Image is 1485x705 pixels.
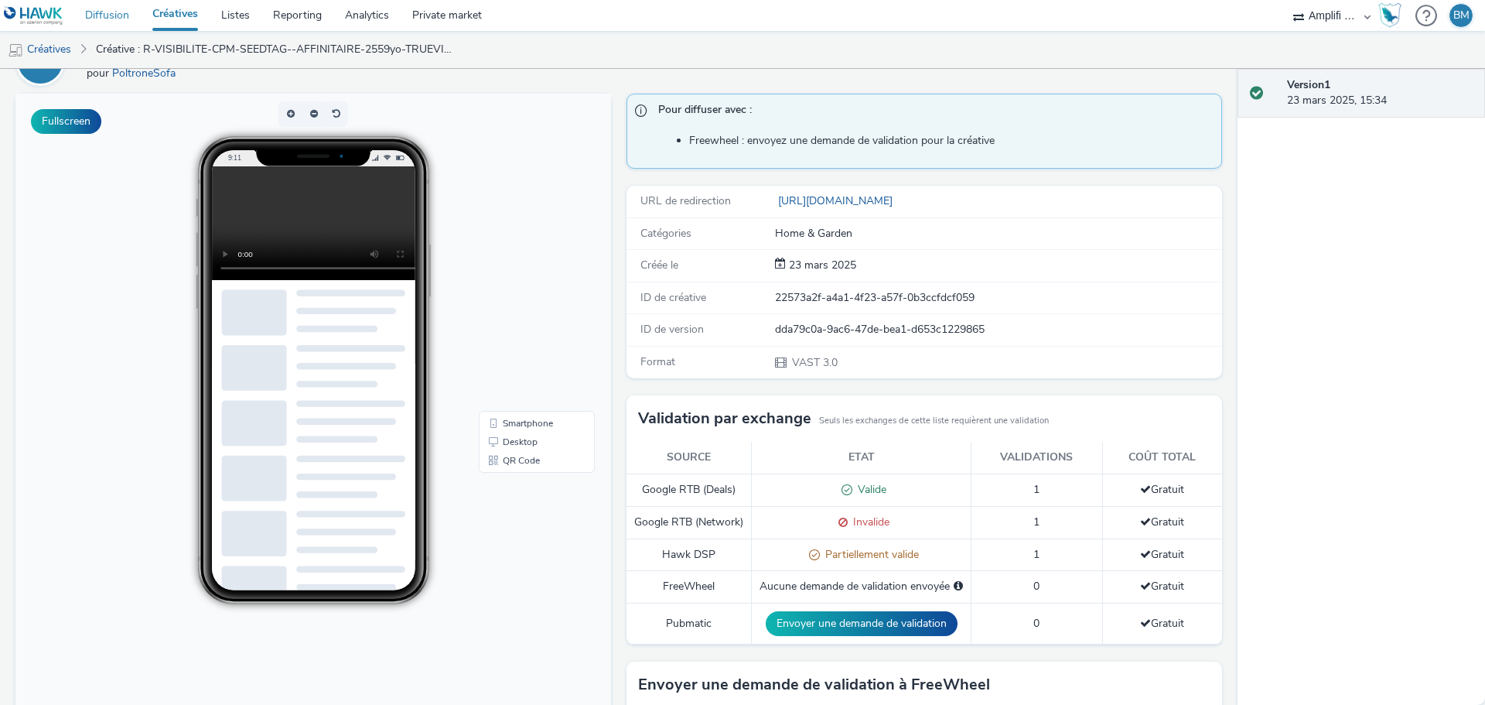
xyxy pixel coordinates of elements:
[752,442,971,474] th: Etat
[1033,482,1039,497] span: 1
[213,60,226,68] span: 9:11
[971,442,1103,474] th: Validations
[775,322,1220,337] div: dda79c0a-9ac6-47de-bea1-d653c1229865
[640,193,731,208] span: URL de redirection
[689,133,1214,149] li: Freewheel : envoyez une demande de validation pour la créative
[1102,442,1222,474] th: Coût total
[88,31,459,68] a: Créative : R-VISIBILITE-CPM-SEEDTAG--AFFINITAIRE-2559yo-TRUEVIEW-1x1-Multidevice-NA-$416071210$-P...
[775,226,1220,241] div: Home & Garden
[1140,616,1184,631] span: Gratuit
[112,66,182,80] a: PoltroneSofa
[626,474,752,506] td: Google RTB (Deals)
[766,611,958,636] button: Envoyer une demande de validation
[820,547,919,562] span: Partiellement valide
[819,415,1049,427] small: Seuls les exchanges de cette liste requièrent une validation
[487,344,522,353] span: Desktop
[848,515,889,529] span: Invalide
[626,442,752,474] th: Source
[775,193,899,208] a: [URL][DOMAIN_NAME]
[640,290,706,305] span: ID de créative
[487,362,524,371] span: QR Code
[786,258,856,272] span: 23 mars 2025
[1378,3,1408,28] a: Hawk Academy
[640,354,675,369] span: Format
[638,407,811,430] h3: Validation par exchange
[87,66,112,80] span: pour
[487,325,538,334] span: Smartphone
[626,539,752,571] td: Hawk DSP
[1287,77,1330,92] strong: Version 1
[1033,515,1039,529] span: 1
[852,482,886,497] span: Valide
[786,258,856,273] div: Création 23 mars 2025, 15:34
[466,320,576,339] li: Smartphone
[640,226,691,241] span: Catégories
[466,358,576,376] li: QR Code
[640,322,704,337] span: ID de version
[790,355,838,370] span: VAST 3.0
[640,258,678,272] span: Créée le
[1287,77,1473,109] div: 23 mars 2025, 15:34
[1033,547,1039,562] span: 1
[466,339,576,358] li: Desktop
[775,290,1220,306] div: 22573a2f-a4a1-4f23-a57f-0b3ccfdcf059
[638,673,990,696] h3: Envoyer une demande de validation à FreeWheel
[1453,4,1470,27] div: BM
[1140,547,1184,562] span: Gratuit
[1140,482,1184,497] span: Gratuit
[31,109,101,134] button: Fullscreen
[626,506,752,539] td: Google RTB (Network)
[760,579,963,594] div: Aucune demande de validation envoyée
[1378,3,1401,28] img: Hawk Academy
[1033,579,1039,594] span: 0
[954,579,963,594] div: Sélectionnez un deal ci-dessous et cliquez sur Envoyer pour envoyer une demande de validation à F...
[658,102,1206,122] span: Pour diffuser avec :
[626,571,752,603] td: FreeWheel
[626,603,752,644] td: Pubmatic
[8,43,23,58] img: mobile
[1033,616,1039,631] span: 0
[1140,579,1184,594] span: Gratuit
[4,6,63,26] img: undefined Logo
[1140,515,1184,529] span: Gratuit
